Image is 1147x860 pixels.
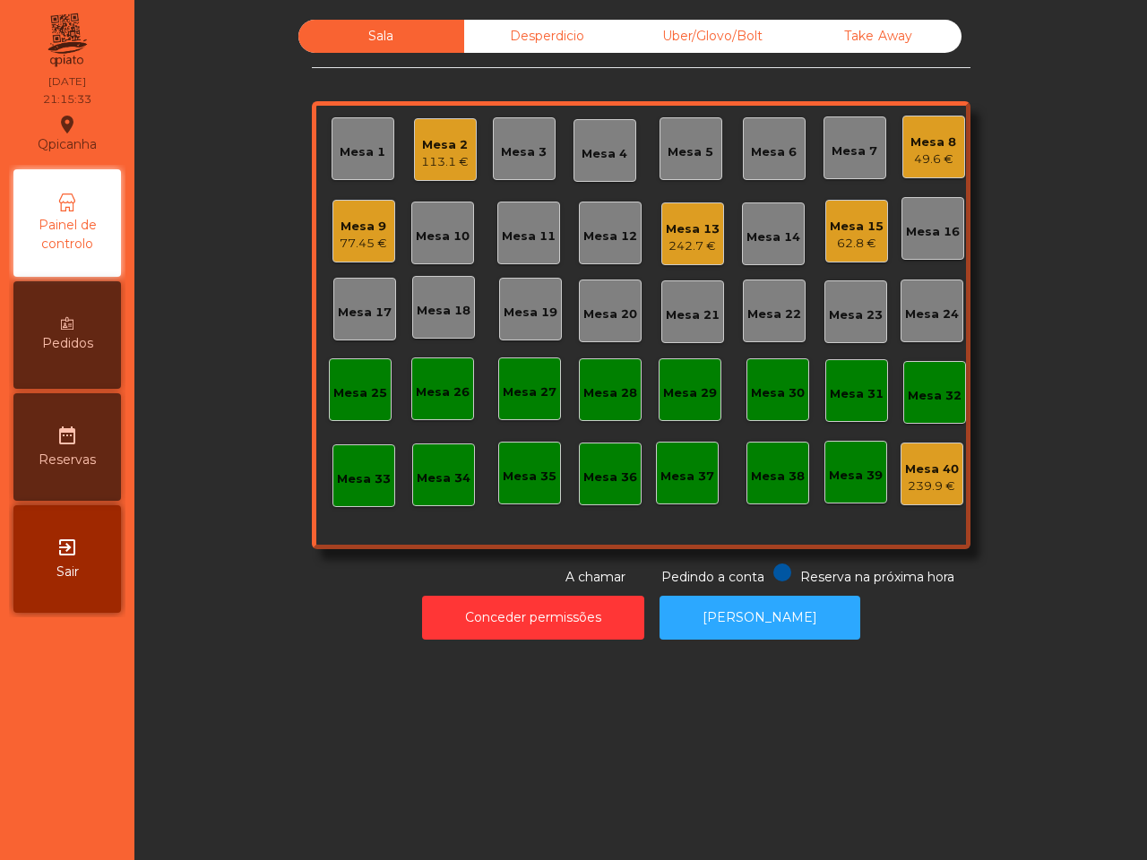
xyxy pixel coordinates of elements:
div: Mesa 11 [502,228,556,245]
div: Mesa 12 [583,228,637,245]
i: exit_to_app [56,537,78,558]
button: Conceder permissões [422,596,644,640]
div: 113.1 € [421,153,469,171]
div: Mesa 3 [501,143,547,161]
div: Mesa 18 [417,302,470,320]
div: Mesa 17 [338,304,392,322]
span: Painel de controlo [18,216,116,254]
div: Mesa 1 [340,143,385,161]
span: A chamar [565,569,625,585]
div: Mesa 13 [666,220,720,238]
div: Mesa 6 [751,143,797,161]
div: Mesa 29 [663,384,717,402]
div: Mesa 24 [905,305,959,323]
div: Mesa 21 [666,306,720,324]
span: Reservas [39,451,96,469]
div: 242.7 € [666,237,720,255]
div: 239.9 € [905,477,959,495]
img: qpiato [45,9,89,72]
div: [DATE] [48,73,86,90]
div: Mesa 39 [829,467,883,485]
div: Mesa 40 [905,460,959,478]
div: Uber/Glovo/Bolt [630,20,796,53]
div: Mesa 37 [660,468,714,486]
div: Qpicanha [38,111,97,156]
div: Mesa 7 [832,142,877,160]
div: Mesa 16 [906,223,960,241]
span: Pedidos [42,334,93,353]
div: Mesa 38 [751,468,805,486]
div: 77.45 € [340,235,387,253]
div: 49.6 € [910,150,956,168]
div: Mesa 8 [910,133,956,151]
div: Mesa 9 [340,218,387,236]
div: Mesa 27 [503,383,556,401]
div: Mesa 31 [830,385,884,403]
div: Mesa 25 [333,384,387,402]
div: Mesa 26 [416,383,470,401]
div: Mesa 2 [421,136,469,154]
div: Mesa 35 [503,468,556,486]
div: Mesa 4 [582,145,627,163]
div: Sala [298,20,464,53]
div: Take Away [796,20,962,53]
i: date_range [56,425,78,446]
div: Mesa 36 [583,469,637,486]
div: 62.8 € [830,235,884,253]
span: Pedindo a conta [661,569,764,585]
div: Mesa 30 [751,384,805,402]
div: Mesa 22 [747,305,801,323]
div: Mesa 10 [416,228,470,245]
div: Mesa 19 [504,304,557,322]
i: location_on [56,114,78,135]
div: Mesa 23 [829,306,883,324]
span: Reserva na próxima hora [800,569,954,585]
div: Mesa 15 [830,218,884,236]
div: Mesa 20 [583,305,637,323]
div: Mesa 5 [668,143,713,161]
div: Mesa 14 [746,228,800,246]
div: Mesa 34 [417,469,470,487]
div: Mesa 32 [908,387,962,405]
div: Mesa 33 [337,470,391,488]
div: 21:15:33 [43,91,91,107]
div: Mesa 28 [583,384,637,402]
button: [PERSON_NAME] [660,596,860,640]
span: Sair [56,563,79,581]
div: Desperdicio [464,20,630,53]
